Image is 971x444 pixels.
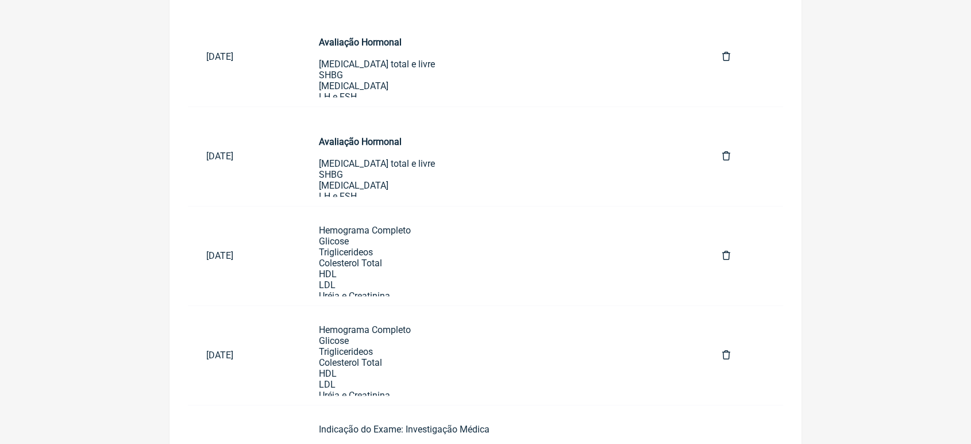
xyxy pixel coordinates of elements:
[188,141,300,171] a: [DATE]
[319,37,402,48] strong: Avaliação Hormonal
[319,136,402,147] strong: Avaliação Hormonal
[188,42,300,71] a: [DATE]
[319,26,685,157] div: [MEDICAL_DATA] total e livre SHBG [MEDICAL_DATA] LH e FSH Prolactina Progesterona [MEDICAL_DATA]-...
[300,315,704,396] a: Hemograma CompletoGlicoseTriglicerideosColesterol TotalHDLLDLUréia e CreatininaHepatograma Comple...
[188,340,300,370] a: [DATE]
[300,116,704,197] a: Avaliação Hormonal[MEDICAL_DATA] total e livreSHBG[MEDICAL_DATA]LH e FSHProlactinaProgesterona[ME...
[300,216,704,296] a: Hemograma CompletoGlicoseTriglicerideosColesterol TotalHDLLDLUréia e CreatininaHepatograma Comple...
[188,241,300,270] a: [DATE]
[319,125,685,257] div: [MEDICAL_DATA] total e livre SHBG [MEDICAL_DATA] LH e FSH Prolactina Progesterona [MEDICAL_DATA]-...
[300,17,704,97] a: Avaliação Hormonal[MEDICAL_DATA] total e livreSHBG[MEDICAL_DATA]LH e FSHProlactinaProgesterona[ME...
